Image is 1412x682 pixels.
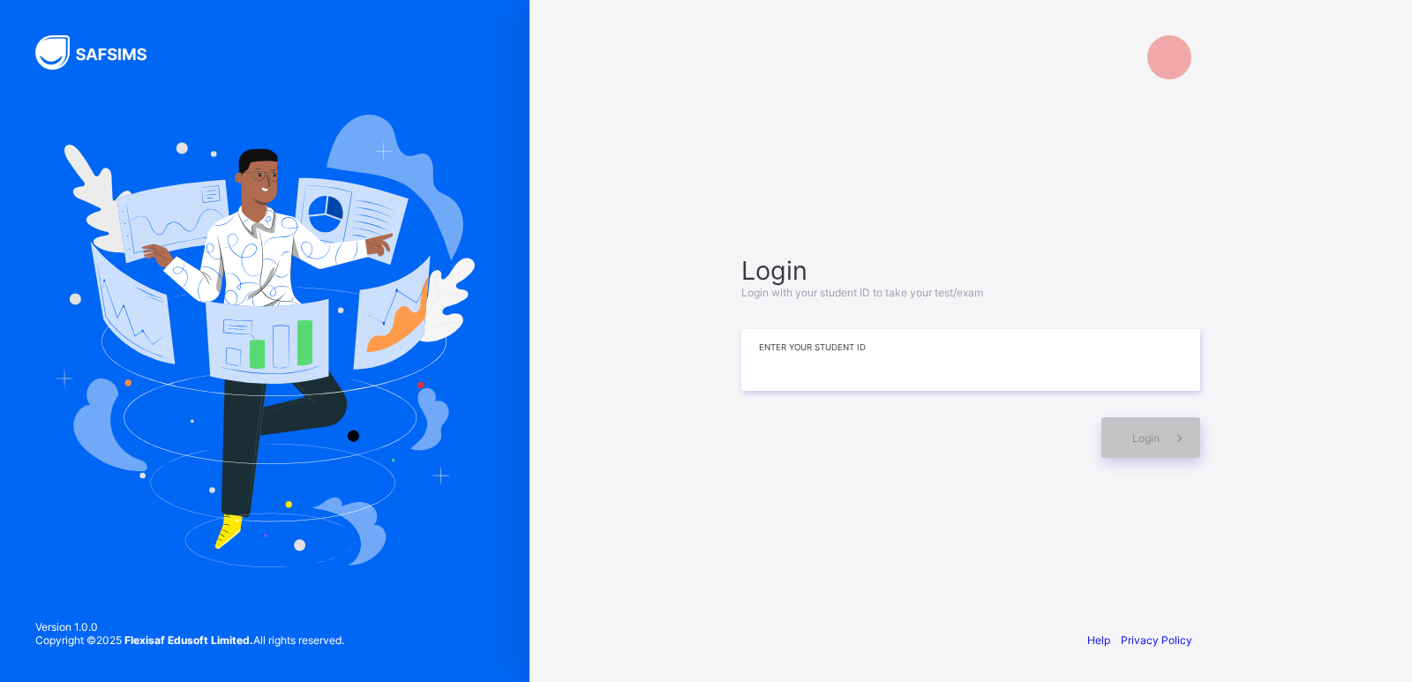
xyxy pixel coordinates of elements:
[1087,633,1110,647] a: Help
[1132,431,1160,445] span: Login
[124,633,253,647] strong: Flexisaf Edusoft Limited.
[55,115,475,566] img: Hero Image
[1121,633,1192,647] a: Privacy Policy
[741,286,983,299] span: Login with your student ID to take your test/exam
[35,633,344,647] span: Copyright © 2025 All rights reserved.
[35,620,344,633] span: Version 1.0.0
[741,255,1200,286] span: Login
[35,35,168,70] img: SAFSIMS Logo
